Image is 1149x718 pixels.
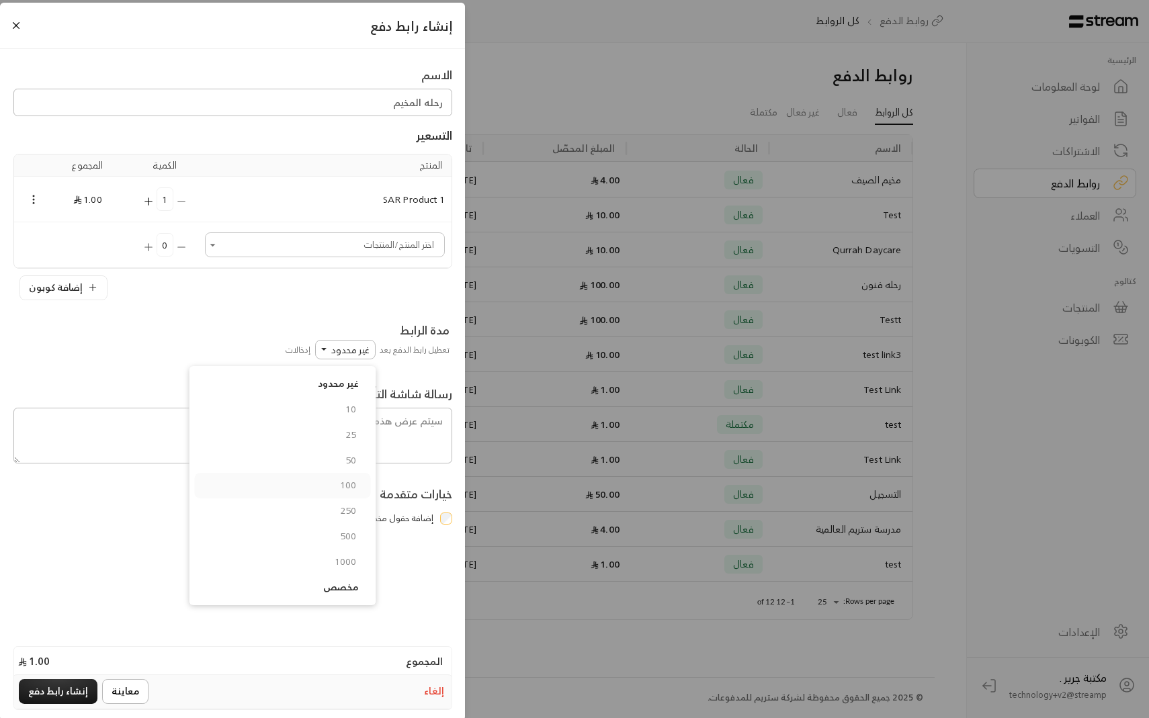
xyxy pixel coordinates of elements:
[422,682,447,701] button: إلغاء
[380,484,452,504] span: خيارات متقدمة
[416,125,452,146] span: التسعير
[13,89,452,116] input: اسم الرابط
[340,527,356,544] span: 500
[19,679,97,704] button: إنشاء رابط دفع
[9,18,24,33] button: Close
[199,177,452,222] td: 1 SAR Product
[335,553,356,570] span: 1000
[313,384,452,404] span: رسالة شاشة التأكيد (اختياري)
[102,679,148,704] button: معاينة
[345,426,356,443] span: 25
[340,476,356,493] span: 100
[205,237,221,253] button: Open
[44,154,132,177] th: المجموع
[400,320,450,341] span: مدة الرابط
[19,275,108,300] button: إضافة كوبون
[421,64,452,85] span: الاسم
[199,154,452,177] th: المنتج
[370,14,452,38] span: إنشاء رابط دفع
[323,580,359,594] span: مخصص
[380,342,450,357] span: تعطيل رابط الدفع بعد
[331,341,370,358] span: غير محدود
[345,400,356,417] span: 10
[345,451,356,468] span: 50
[355,512,433,525] label: إضافة حقول مخصصة
[340,502,356,519] span: 250
[157,233,173,257] span: 0
[44,177,132,222] td: 1.00
[157,187,173,211] span: 1
[132,154,199,177] th: الكمية
[286,342,310,357] span: إدخالات
[318,377,359,391] span: غير محدود
[406,656,443,668] h4: المجموع
[13,154,452,269] table: Selected Products
[18,656,50,668] h4: 1.00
